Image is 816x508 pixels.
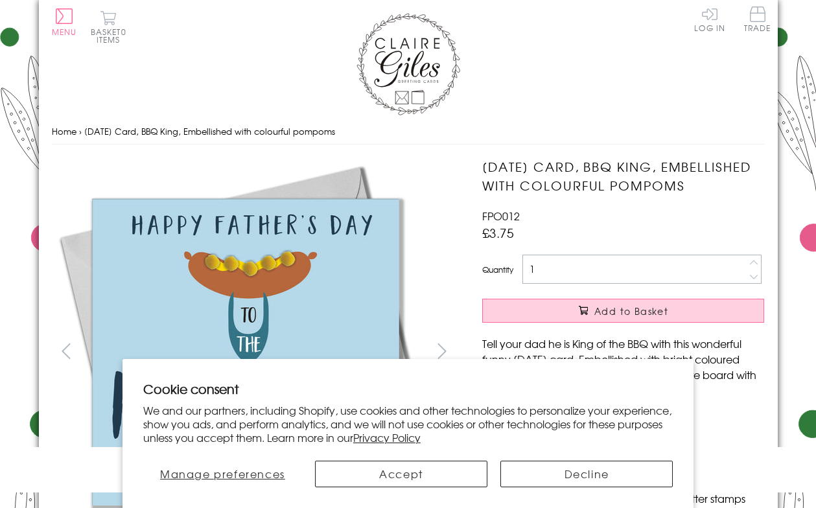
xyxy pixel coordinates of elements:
[52,8,77,36] button: Menu
[52,125,76,137] a: Home
[356,13,460,115] img: Claire Giles Greetings Cards
[353,430,421,445] a: Privacy Policy
[160,466,285,481] span: Manage preferences
[482,264,513,275] label: Quantity
[744,6,771,32] span: Trade
[694,6,725,32] a: Log In
[84,125,335,137] span: [DATE] Card, BBQ King, Embellished with colourful pompoms
[482,299,764,323] button: Add to Basket
[52,336,81,365] button: prev
[482,336,764,398] p: Tell your dad he is King of the BBQ with this wonderful funny [DATE] card. Embellished with brigh...
[143,461,302,487] button: Manage preferences
[52,26,77,38] span: Menu
[52,119,765,145] nav: breadcrumbs
[482,157,764,195] h1: [DATE] Card, BBQ King, Embellished with colourful pompoms
[744,6,771,34] a: Trade
[594,305,668,317] span: Add to Basket
[91,10,126,43] button: Basket0 items
[97,26,126,45] span: 0 items
[500,461,673,487] button: Decline
[315,461,487,487] button: Accept
[143,404,673,444] p: We and our partners, including Shopify, use cookies and other technologies to personalize your ex...
[482,224,514,242] span: £3.75
[143,380,673,398] h2: Cookie consent
[482,208,520,224] span: FPO012
[79,125,82,137] span: ›
[427,336,456,365] button: next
